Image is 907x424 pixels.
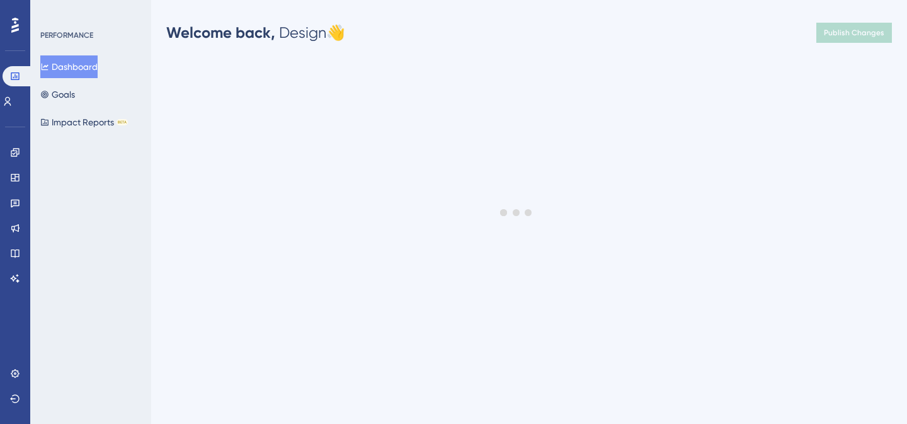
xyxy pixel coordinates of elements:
[40,55,98,78] button: Dashboard
[40,30,93,40] div: PERFORMANCE
[117,119,128,125] div: BETA
[824,28,884,38] span: Publish Changes
[40,83,75,106] button: Goals
[816,23,892,43] button: Publish Changes
[166,23,345,43] div: Design 👋
[166,23,275,42] span: Welcome back,
[40,111,128,134] button: Impact ReportsBETA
